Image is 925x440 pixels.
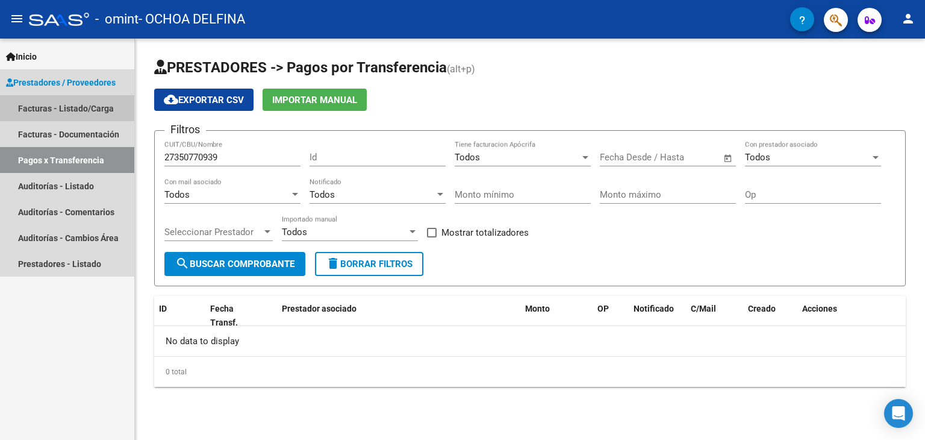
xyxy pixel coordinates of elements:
[600,152,649,163] input: Fecha inicio
[797,296,906,336] datatable-header-cell: Acciones
[597,304,609,313] span: OP
[154,296,205,336] datatable-header-cell: ID
[210,304,238,327] span: Fecha Transf.
[175,256,190,271] mat-icon: search
[745,152,770,163] span: Todos
[884,399,913,428] div: Open Intercom Messenger
[154,357,906,387] div: 0 total
[743,296,797,336] datatable-header-cell: Creado
[310,189,335,200] span: Todos
[205,296,260,336] datatable-header-cell: Fecha Transf.
[748,304,776,313] span: Creado
[629,296,686,336] datatable-header-cell: Notificado
[164,92,178,107] mat-icon: cloud_download
[6,76,116,89] span: Prestadores / Proveedores
[154,59,447,76] span: PRESTADORES -> Pagos por Transferencia
[659,152,718,163] input: Fecha fin
[277,296,520,336] datatable-header-cell: Prestador asociado
[164,189,190,200] span: Todos
[634,304,674,313] span: Notificado
[315,252,423,276] button: Borrar Filtros
[164,95,244,105] span: Exportar CSV
[272,95,357,105] span: Importar Manual
[175,259,294,269] span: Buscar Comprobante
[139,6,245,33] span: - OCHOA DELFINA
[326,259,413,269] span: Borrar Filtros
[263,89,367,111] button: Importar Manual
[721,151,735,165] button: Open calendar
[802,304,837,313] span: Acciones
[691,304,716,313] span: C/Mail
[164,227,262,237] span: Seleccionar Prestador
[686,296,743,336] datatable-header-cell: C/Mail
[6,50,37,63] span: Inicio
[447,63,475,75] span: (alt+p)
[525,304,550,313] span: Monto
[164,252,305,276] button: Buscar Comprobante
[520,296,593,336] datatable-header-cell: Monto
[10,11,24,26] mat-icon: menu
[441,225,529,240] span: Mostrar totalizadores
[901,11,915,26] mat-icon: person
[154,326,906,356] div: No data to display
[164,121,206,138] h3: Filtros
[593,296,629,336] datatable-header-cell: OP
[154,89,254,111] button: Exportar CSV
[159,304,167,313] span: ID
[282,304,357,313] span: Prestador asociado
[282,227,307,237] span: Todos
[95,6,139,33] span: - omint
[326,256,340,271] mat-icon: delete
[455,152,480,163] span: Todos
